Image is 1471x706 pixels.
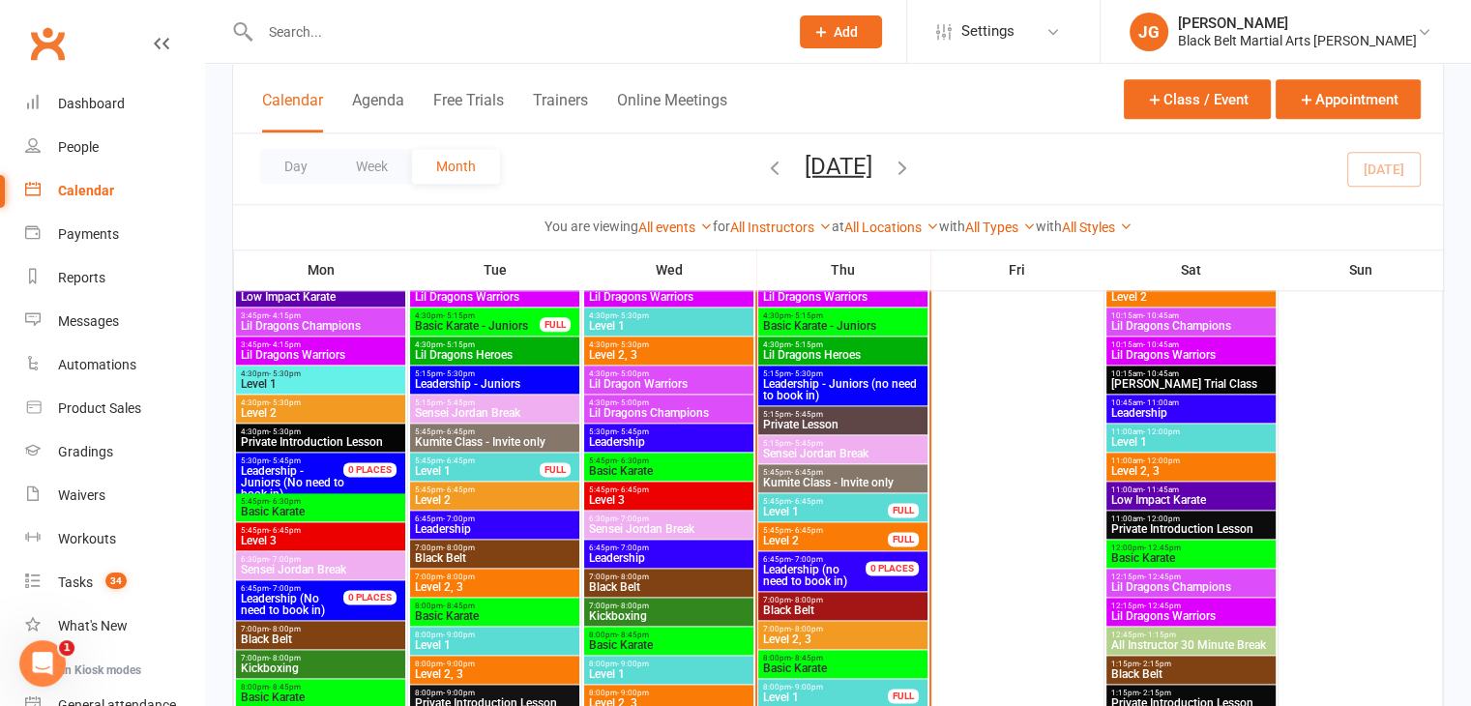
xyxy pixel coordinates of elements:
[414,340,575,349] span: 4:30pm
[25,169,204,213] a: Calendar
[240,320,401,332] span: Lil Dragons Champions
[240,662,401,674] span: Kickboxing
[756,250,930,290] th: Thu
[762,320,924,332] span: Basic Karate - Juniors
[1110,552,1272,564] span: Basic Karate
[414,291,575,303] span: Lil Dragons Warriors
[762,410,924,419] span: 5:15pm
[540,462,571,477] div: FULL
[588,311,750,320] span: 4:30pm
[588,349,750,361] span: Level 2, 3
[414,515,575,523] span: 6:45pm
[588,398,750,407] span: 4:30pm
[617,485,649,494] span: - 6:45pm
[888,503,919,517] div: FULL
[1110,602,1272,610] span: 12:15pm
[269,683,301,691] span: - 8:45pm
[25,300,204,343] a: Messages
[240,526,401,535] span: 5:45pm
[791,340,823,349] span: - 5:15pm
[443,369,475,378] span: - 5:30pm
[58,487,105,503] div: Waivers
[1110,660,1272,668] span: 1:15pm
[762,555,889,564] span: 6:45pm
[1110,369,1272,378] span: 10:15am
[240,654,401,662] span: 7:00pm
[588,485,750,494] span: 5:45pm
[414,610,575,622] span: Basic Karate
[791,497,823,506] span: - 6:45pm
[805,152,872,179] button: [DATE]
[582,250,756,290] th: Wed
[254,18,775,45] input: Search...
[1143,311,1179,320] span: - 10:45am
[260,149,332,184] button: Day
[240,465,367,500] span: Juniors (No need to book in)
[59,640,74,656] span: 1
[240,506,401,517] span: Basic Karate
[25,604,204,648] a: What's New
[269,654,301,662] span: - 8:00pm
[1143,398,1179,407] span: - 11:00am
[240,555,401,564] span: 6:30pm
[1110,320,1272,332] span: Lil Dragons Champions
[105,573,127,589] span: 34
[588,610,750,622] span: Kickboxing
[762,497,889,506] span: 5:45pm
[791,596,823,604] span: - 8:00pm
[791,439,823,448] span: - 5:45pm
[240,311,401,320] span: 3:45pm
[262,91,323,132] button: Calendar
[588,660,750,668] span: 8:00pm
[762,654,924,662] span: 8:00pm
[588,573,750,581] span: 7:00pm
[269,526,301,535] span: - 6:45pm
[791,555,823,564] span: - 7:00pm
[1110,639,1272,651] span: All Instructor 30 Minute Break
[588,602,750,610] span: 7:00pm
[762,448,924,459] span: Sensei Jordan Break
[1139,689,1171,697] span: - 2:15pm
[58,618,128,633] div: What's New
[588,552,750,564] span: Leadership
[58,444,113,459] div: Gradings
[58,357,136,372] div: Automations
[762,468,924,477] span: 5:45pm
[762,625,924,633] span: 7:00pm
[588,378,750,390] span: Lil Dragon Warriors
[1144,602,1181,610] span: - 12:45pm
[1110,465,1272,477] span: Level 2, 3
[588,631,750,639] span: 8:00pm
[617,602,649,610] span: - 8:00pm
[617,544,649,552] span: - 7:00pm
[343,462,397,477] div: 0 PLACES
[544,219,638,234] strong: You are viewing
[414,320,541,332] span: Basic Karate - Juniors
[588,291,750,303] span: Lil Dragons Warriors
[588,523,750,535] span: Sensei Jordan Break
[762,662,924,674] span: Basic Karate
[343,590,397,604] div: 0 PLACES
[1110,407,1272,419] span: Leadership
[762,691,889,703] span: Level 1
[414,369,575,378] span: 5:15pm
[58,313,119,329] div: Messages
[269,456,301,465] span: - 5:45pm
[414,378,575,390] span: Leadership - Juniors
[617,398,649,407] span: - 5:00pm
[414,485,575,494] span: 5:45pm
[414,631,575,639] span: 8:00pm
[617,311,649,320] span: - 5:30pm
[791,311,823,320] span: - 5:15pm
[414,349,575,361] span: Lil Dragons Heroes
[1110,291,1272,303] span: Level 2
[25,430,204,474] a: Gradings
[58,270,105,285] div: Reports
[1276,79,1421,119] button: Appointment
[443,398,475,407] span: - 5:45pm
[443,544,475,552] span: - 8:00pm
[19,640,66,687] iframe: Intercom live chat
[332,149,412,184] button: Week
[1143,340,1179,349] span: - 10:45am
[414,456,541,465] span: 5:45pm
